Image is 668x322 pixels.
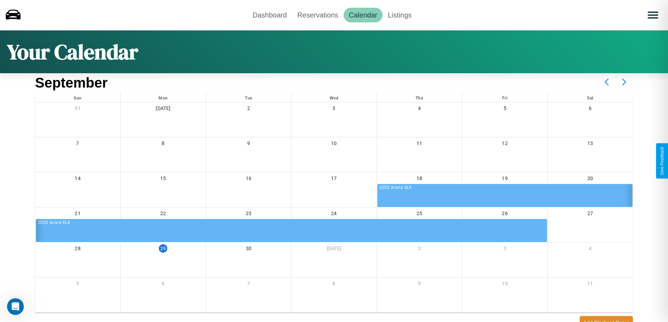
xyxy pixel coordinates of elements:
[121,172,206,187] div: 15
[344,8,383,22] a: Calendar
[462,102,547,117] div: 5
[548,207,633,222] div: 27
[206,92,291,102] div: Tue
[548,92,633,102] div: Sat
[35,207,120,222] div: 21
[35,75,108,91] h2: September
[462,172,547,187] div: 19
[121,102,206,117] div: [DATE]
[379,184,631,191] div: 2022 Acura SLX
[291,137,377,152] div: 10
[377,102,462,117] div: 4
[206,207,291,222] div: 23
[643,5,663,25] button: Open menu
[35,92,120,102] div: Sun
[462,278,547,292] div: 10
[35,242,120,257] div: 28
[206,172,291,187] div: 16
[206,102,291,117] div: 2
[159,244,167,253] div: 29
[35,137,120,152] div: 7
[206,278,291,292] div: 7
[291,278,377,292] div: 8
[291,172,377,187] div: 17
[121,278,206,292] div: 6
[377,278,462,292] div: 9
[38,219,546,226] div: 2022 Acura SLX
[462,137,547,152] div: 12
[291,207,377,222] div: 24
[377,172,462,187] div: 18
[548,278,633,292] div: 11
[7,37,138,66] h1: Your Calendar
[292,8,344,22] a: Reservations
[548,137,633,152] div: 13
[121,137,206,152] div: 8
[377,207,462,222] div: 25
[291,242,377,257] div: [DATE]
[548,102,633,117] div: 6
[291,102,377,117] div: 3
[377,92,462,102] div: Thu
[462,242,547,257] div: 3
[121,207,206,222] div: 22
[7,298,24,315] iframe: Intercom live chat
[383,8,417,22] a: Listings
[660,147,664,175] div: Give Feedback
[35,102,120,117] div: 31
[548,242,633,257] div: 4
[377,242,462,257] div: 2
[377,137,462,152] div: 11
[35,278,120,292] div: 5
[35,172,120,187] div: 14
[548,172,633,187] div: 20
[462,207,547,222] div: 26
[206,242,291,257] div: 30
[462,92,547,102] div: Fri
[291,92,377,102] div: Wed
[206,137,291,152] div: 9
[121,92,206,102] div: Mon
[247,8,292,22] a: Dashboard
